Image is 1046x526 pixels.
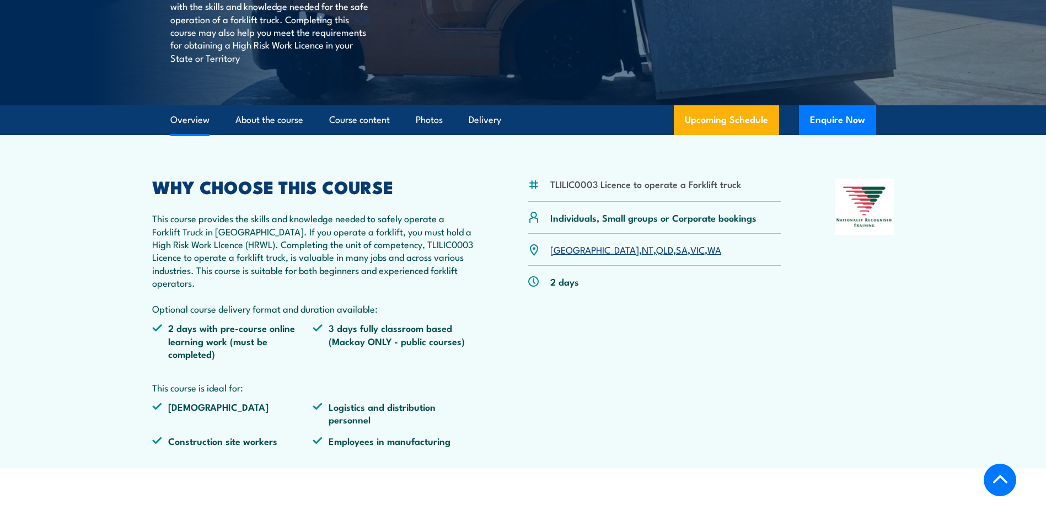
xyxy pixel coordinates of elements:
li: Construction site workers [152,434,313,447]
li: Employees in manufacturing [313,434,474,447]
p: This course provides the skills and knowledge needed to safely operate a Forklift Truck in [GEOGR... [152,212,474,315]
a: VIC [690,243,705,256]
p: This course is ideal for: [152,381,474,394]
button: Enquire Now [799,105,876,135]
li: 2 days with pre-course online learning work (must be completed) [152,321,313,360]
p: , , , , , [550,243,721,256]
p: Individuals, Small groups or Corporate bookings [550,211,757,224]
a: QLD [656,243,673,256]
li: TLILIC0003 Licence to operate a Forklift truck [550,178,741,190]
a: [GEOGRAPHIC_DATA] [550,243,639,256]
a: NT [642,243,653,256]
a: WA [707,243,721,256]
p: 2 days [550,275,579,288]
img: Nationally Recognised Training logo. [835,179,894,235]
li: Logistics and distribution personnel [313,400,474,426]
a: Course content [329,105,390,135]
a: Photos [416,105,443,135]
a: About the course [235,105,303,135]
a: SA [676,243,688,256]
a: Delivery [469,105,501,135]
h2: WHY CHOOSE THIS COURSE [152,179,474,194]
a: Upcoming Schedule [674,105,779,135]
a: Overview [170,105,210,135]
li: [DEMOGRAPHIC_DATA] [152,400,313,426]
li: 3 days fully classroom based (Mackay ONLY - public courses) [313,321,474,360]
